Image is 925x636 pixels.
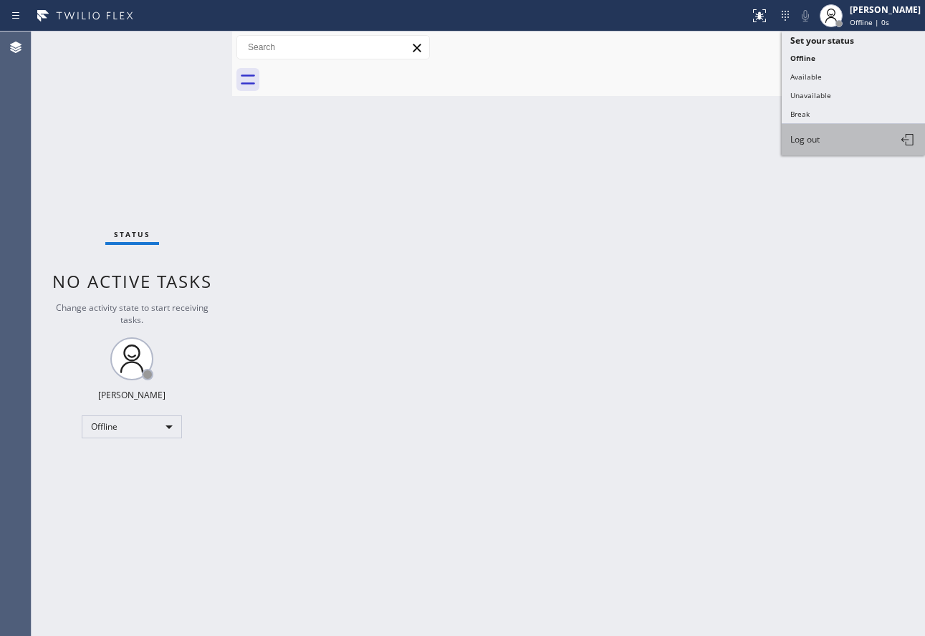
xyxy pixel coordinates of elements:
span: Change activity state to start receiving tasks. [56,302,209,326]
span: Status [114,229,150,239]
span: Offline | 0s [850,17,889,27]
div: Offline [82,415,182,438]
div: [PERSON_NAME] [98,389,166,401]
div: [PERSON_NAME] [850,4,921,16]
input: Search [237,36,429,59]
button: Mute [795,6,815,26]
span: No active tasks [52,269,212,293]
